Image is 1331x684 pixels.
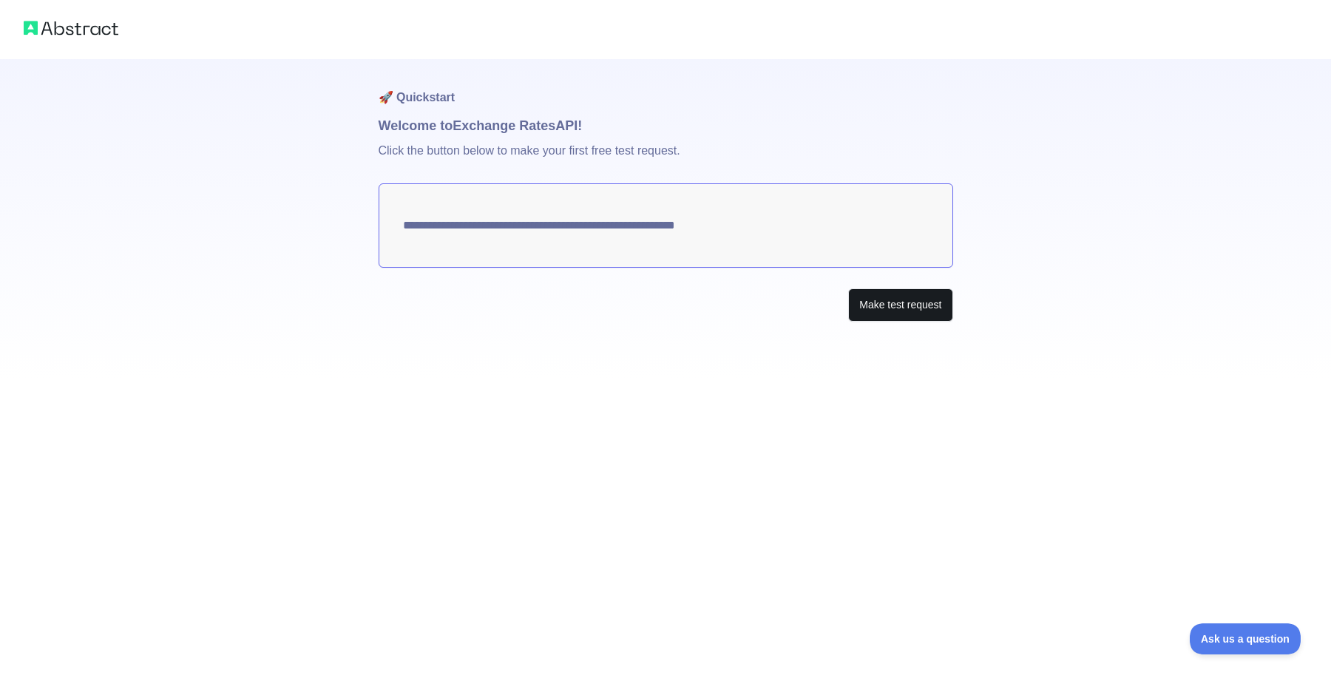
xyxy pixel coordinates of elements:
[379,59,953,115] h1: 🚀 Quickstart
[848,288,952,322] button: Make test request
[1190,623,1301,654] iframe: Toggle Customer Support
[379,115,953,136] h1: Welcome to Exchange Rates API!
[24,18,118,38] img: Abstract logo
[379,136,953,183] p: Click the button below to make your first free test request.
